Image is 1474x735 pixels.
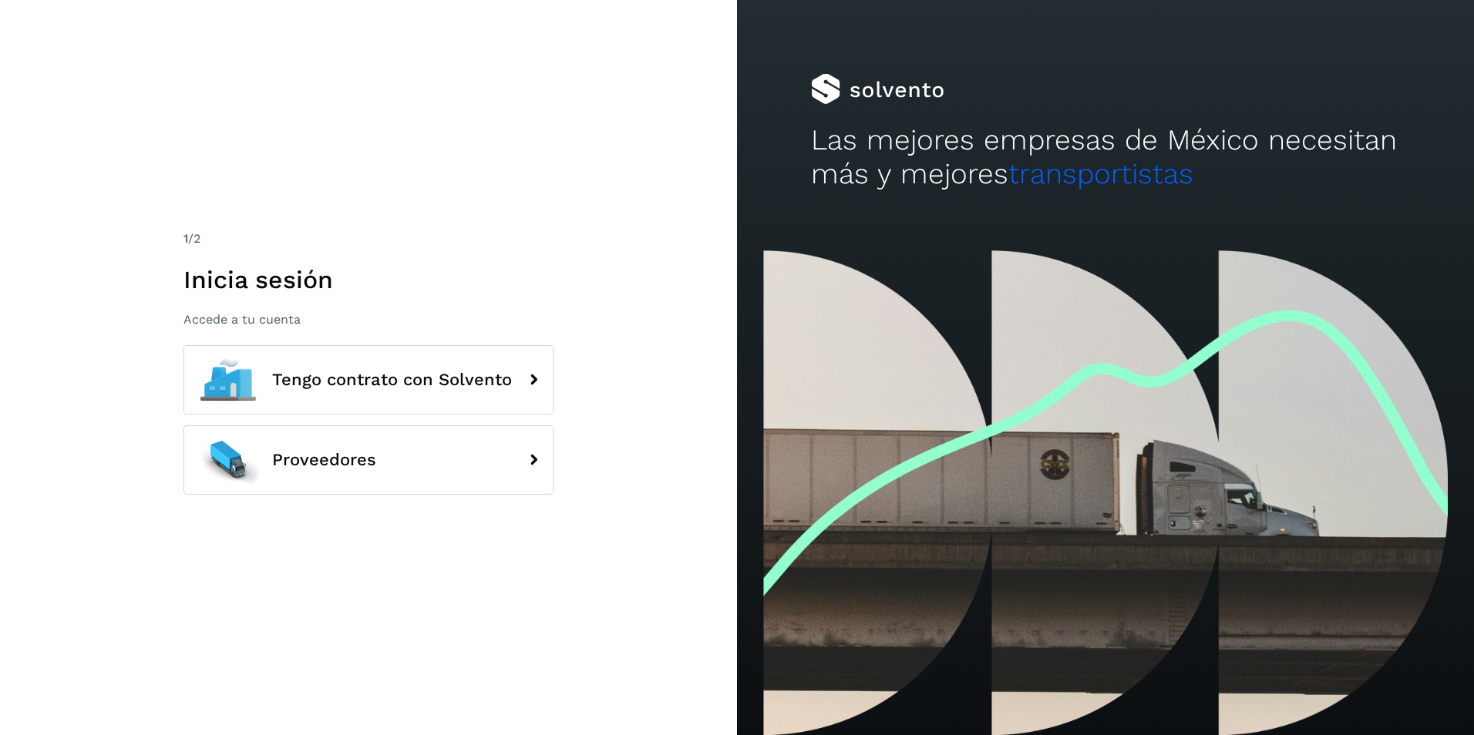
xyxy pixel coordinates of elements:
button: Tengo contrato con Solvento [183,345,554,414]
span: Proveedores [272,451,376,469]
span: transportistas [1008,157,1193,190]
button: Proveedores [183,425,554,495]
div: /2 [183,230,554,248]
span: 1 [183,231,188,246]
span: Tengo contrato con Solvento [272,371,512,389]
h1: Inicia sesión [183,265,554,294]
h2: Las mejores empresas de México necesitan más y mejores [811,123,1401,192]
p: Accede a tu cuenta [183,312,554,327]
